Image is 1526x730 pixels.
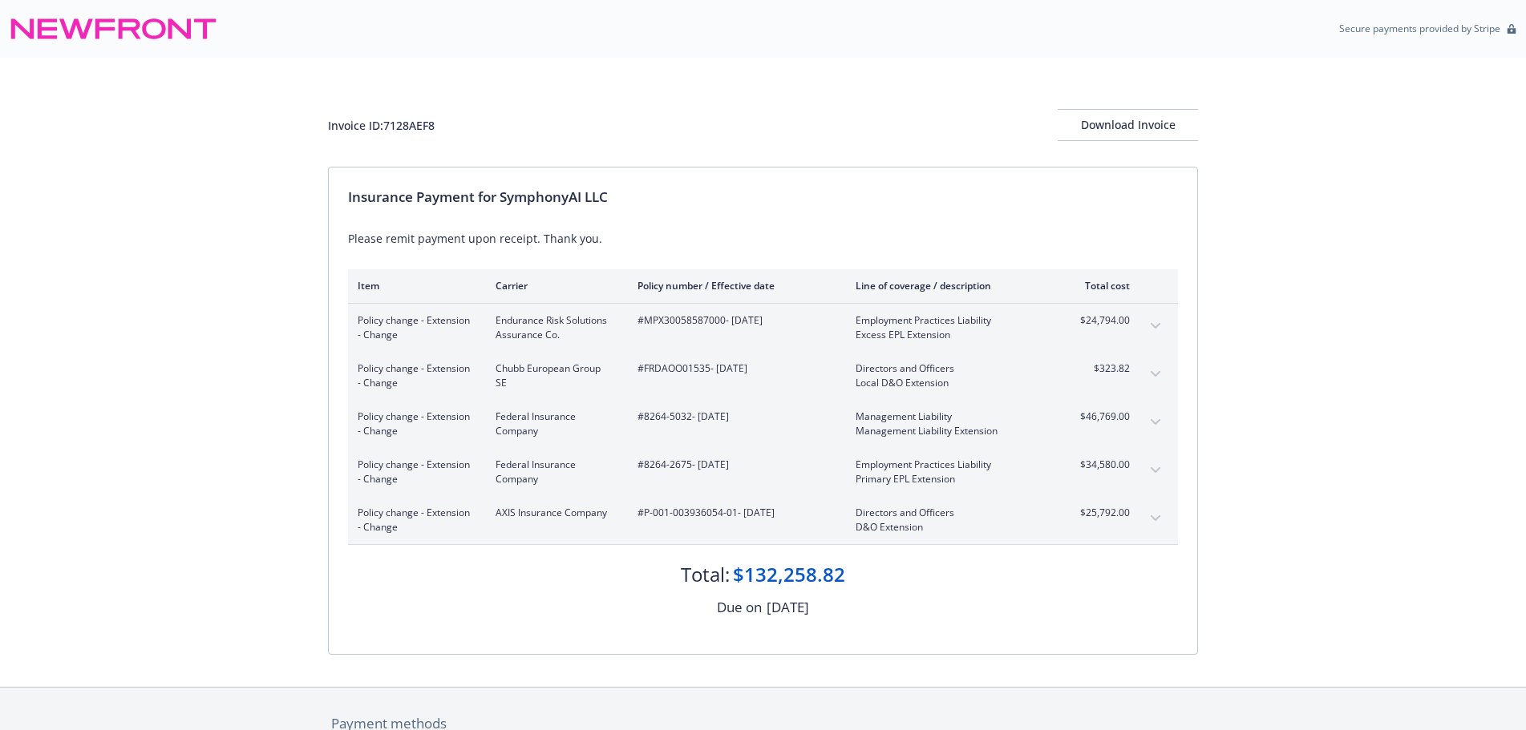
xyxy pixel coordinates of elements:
[348,187,1178,208] div: Insurance Payment for SymphonyAI LLC
[348,230,1178,247] div: Please remit payment upon receipt. Thank you.
[1070,279,1130,292] div: Total cost
[717,597,762,618] div: Due on
[496,409,612,438] span: Federal Insurance Company
[638,506,830,520] span: #P-001-003936054-01 - [DATE]
[856,409,1044,424] span: Management Liability
[1143,313,1168,339] button: expand content
[1143,361,1168,387] button: expand content
[496,458,612,486] span: Federal Insurance Company
[856,361,1044,376] span: Directors and Officers
[1070,313,1130,328] span: $24,794.00
[638,458,830,472] span: #8264-2675 - [DATE]
[496,313,612,342] span: Endurance Risk Solutions Assurance Co.
[1070,506,1130,520] span: $25,792.00
[856,506,1044,520] span: Directors and Officers
[496,361,612,390] span: Chubb European Group SE
[348,400,1178,448] div: Policy change - Extension - ChangeFederal Insurance Company#8264-5032- [DATE]Management Liability...
[856,506,1044,534] span: Directors and OfficersD&O Extension
[638,279,830,292] div: Policy number / Effective date
[348,496,1178,544] div: Policy change - Extension - ChangeAXIS Insurance Company#P-001-003936054-01- [DATE]Directors and ...
[496,279,612,292] div: Carrier
[358,313,470,342] span: Policy change - Extension - Change
[1143,506,1168,531] button: expand content
[1070,458,1130,472] span: $34,580.00
[1339,22,1500,35] p: Secure payments provided by Stripe
[638,361,830,376] span: #FRDAOO01535 - [DATE]
[1143,458,1168,483] button: expand content
[348,448,1178,496] div: Policy change - Extension - ChangeFederal Insurance Company#8264-2675- [DATE]Employment Practices...
[856,313,1044,328] span: Employment Practices Liability
[496,506,612,520] span: AXIS Insurance Company
[348,352,1178,400] div: Policy change - Extension - ChangeChubb European Group SE#FRDAOO01535- [DATE]Directors and Office...
[681,561,730,588] div: Total:
[767,597,809,618] div: [DATE]
[856,279,1044,292] div: Line of coverage / description
[733,561,845,588] div: $132,258.82
[856,376,1044,390] span: Local D&O Extension
[856,424,1044,438] span: Management Liability Extension
[328,117,435,134] div: Invoice ID: 7128AEF8
[358,409,470,438] span: Policy change - Extension - Change
[358,506,470,534] span: Policy change - Extension - Change
[856,328,1044,342] span: Excess EPL Extension
[856,458,1044,486] span: Employment Practices LiabilityPrimary EPL Extension
[856,458,1044,472] span: Employment Practices Liability
[856,409,1044,438] span: Management LiabilityManagement Liability Extension
[1070,409,1130,424] span: $46,769.00
[856,520,1044,534] span: D&O Extension
[358,458,470,486] span: Policy change - Extension - Change
[1143,409,1168,435] button: expand content
[856,472,1044,486] span: Primary EPL Extension
[348,304,1178,352] div: Policy change - Extension - ChangeEndurance Risk Solutions Assurance Co.#MPX30058587000- [DATE]Em...
[1058,110,1198,140] div: Download Invoice
[358,279,470,292] div: Item
[638,313,830,328] span: #MPX30058587000 - [DATE]
[358,361,470,390] span: Policy change - Extension - Change
[638,409,830,424] span: #8264-5032 - [DATE]
[1058,109,1198,141] button: Download Invoice
[1070,361,1130,376] span: $323.82
[856,361,1044,390] span: Directors and OfficersLocal D&O Extension
[856,313,1044,342] span: Employment Practices LiabilityExcess EPL Extension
